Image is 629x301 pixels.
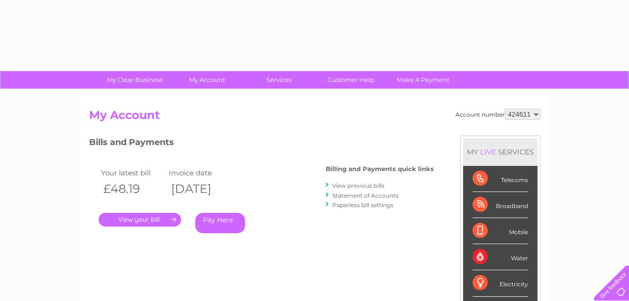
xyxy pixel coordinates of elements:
th: £48.19 [99,179,167,199]
td: Invoice date [166,166,235,179]
h2: My Account [89,109,540,127]
a: View previous bills [332,182,384,189]
h3: Bills and Payments [89,136,434,152]
a: Statement of Accounts [332,192,399,199]
a: . [99,213,181,227]
a: Make A Payment [384,71,462,89]
div: Telecoms [473,166,528,192]
div: LIVE [478,147,498,156]
a: Paperless bill settings [332,201,393,209]
div: Water [473,244,528,270]
div: MY SERVICES [463,138,538,165]
a: Services [240,71,318,89]
div: Mobile [473,218,528,244]
a: Pay Here [195,213,245,233]
div: Broadband [473,192,528,218]
h4: Billing and Payments quick links [326,165,434,173]
td: Your latest bill [99,166,167,179]
th: [DATE] [166,179,235,199]
a: My Account [168,71,246,89]
a: Customer Help [312,71,390,89]
div: Account number [456,109,540,120]
div: Electricity [473,270,528,296]
a: My Clear Business [96,71,174,89]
